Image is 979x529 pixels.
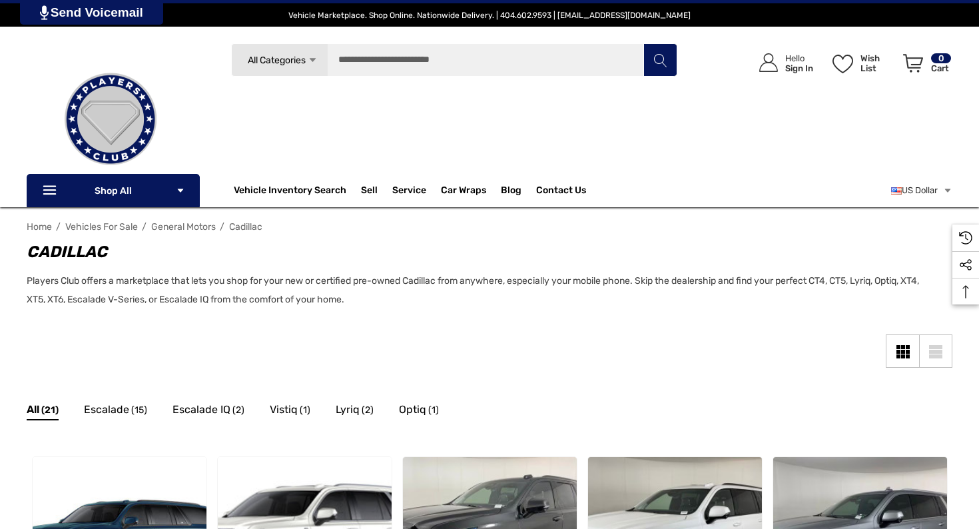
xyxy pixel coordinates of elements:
nav: Breadcrumb [27,215,952,239]
img: Players Club | Cars For Sale [44,53,177,186]
a: General Motors [151,221,216,233]
a: Sell [361,177,392,204]
span: All Categories [248,55,306,66]
p: Cart [931,63,951,73]
span: (1) [428,402,439,419]
svg: Top [952,285,979,298]
a: Blog [501,185,521,199]
a: Grid View [886,334,919,368]
p: Wish List [860,53,896,73]
span: All [27,401,39,418]
svg: Social Media [959,259,972,272]
p: Hello [785,53,813,63]
a: Cart with 0 items [897,40,952,92]
a: Button Go To Sub Category Escalade [84,401,147,422]
svg: Icon Arrow Down [308,55,318,65]
span: Escalade [84,401,129,418]
a: Button Go To Sub Category Optiq [399,401,439,422]
img: PjwhLS0gR2VuZXJhdG9yOiBHcmF2aXQuaW8gLS0+PHN2ZyB4bWxucz0iaHR0cDovL3d3dy53My5vcmcvMjAwMC9zdmciIHhtb... [40,5,49,20]
a: Car Wraps [441,177,501,204]
a: Cadillac [229,221,262,233]
span: Sell [361,185,378,199]
h1: Cadillac [27,240,939,264]
span: (21) [41,402,59,419]
button: Search [643,43,677,77]
a: Contact Us [536,185,586,199]
svg: Wish List [832,55,853,73]
a: All Categories Icon Arrow Down Icon Arrow Up [231,43,328,77]
a: USD [891,177,952,204]
span: Lyriq [336,401,360,418]
p: Players Club offers a marketplace that lets you shop for your new or certified pre-owned Cadillac... [27,272,939,309]
svg: Icon User Account [759,53,778,72]
span: Optiq [399,401,426,418]
a: Button Go To Sub Category Lyriq [336,401,374,422]
span: (1) [300,402,310,419]
span: (15) [131,402,147,419]
a: Home [27,221,52,233]
span: Vistiq [270,401,298,418]
p: Shop All [27,174,200,207]
a: Service [392,185,426,199]
a: Wish List Wish List [826,40,897,86]
svg: Review Your Cart [903,54,923,73]
a: Vehicle Inventory Search [234,185,346,199]
span: Escalade IQ [172,401,230,418]
span: (2) [362,402,374,419]
span: Car Wraps [441,185,486,199]
a: Sign in [744,40,820,86]
svg: Icon Arrow Down [176,186,185,195]
span: Vehicle Marketplace. Shop Online. Nationwide Delivery. | 404.602.9593 | [EMAIL_ADDRESS][DOMAIN_NAME] [288,11,691,20]
p: Sign In [785,63,813,73]
a: Button Go To Sub Category Vistiq [270,401,310,422]
svg: Recently Viewed [959,231,972,245]
span: (2) [232,402,244,419]
svg: Icon Line [41,183,61,199]
p: 0 [931,53,951,63]
a: Vehicles For Sale [65,221,138,233]
a: Button Go To Sub Category Escalade IQ [172,401,244,422]
a: List View [919,334,952,368]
